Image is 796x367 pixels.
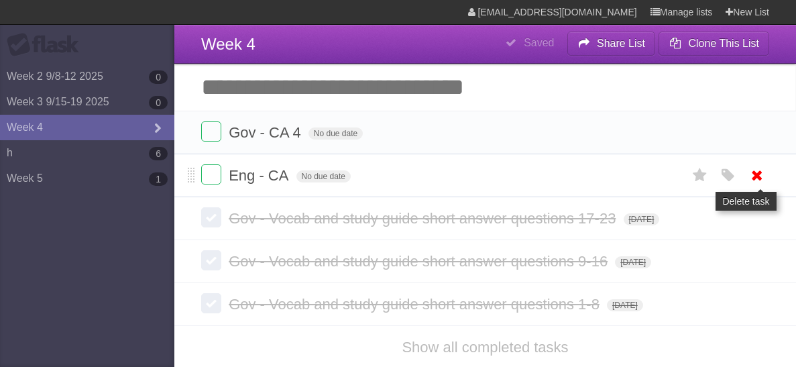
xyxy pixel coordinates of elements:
[607,299,643,311] span: [DATE]
[229,210,619,227] span: Gov - Vocab and study guide short answer questions 17-23
[687,164,713,187] label: Star task
[402,339,568,356] a: Show all completed tasks
[229,253,611,270] span: Gov - Vocab and study guide short answer questions 9-16
[149,96,168,109] b: 0
[201,250,221,270] label: Done
[229,296,603,313] span: Gov - Vocab and study guide short answer questions 1-8
[624,213,660,225] span: [DATE]
[229,167,292,184] span: Eng - CA
[201,293,221,313] label: Done
[201,207,221,227] label: Done
[7,33,87,57] div: Flask
[201,121,221,142] label: Done
[659,32,769,56] button: Clone This List
[308,127,363,140] span: No due date
[149,147,168,160] b: 6
[201,35,255,53] span: Week 4
[524,37,554,48] b: Saved
[149,70,168,84] b: 0
[597,38,645,49] b: Share List
[567,32,656,56] button: Share List
[296,170,351,182] span: No due date
[615,256,651,268] span: [DATE]
[149,172,168,186] b: 1
[229,124,304,141] span: Gov - CA 4
[688,38,759,49] b: Clone This List
[201,164,221,185] label: Done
